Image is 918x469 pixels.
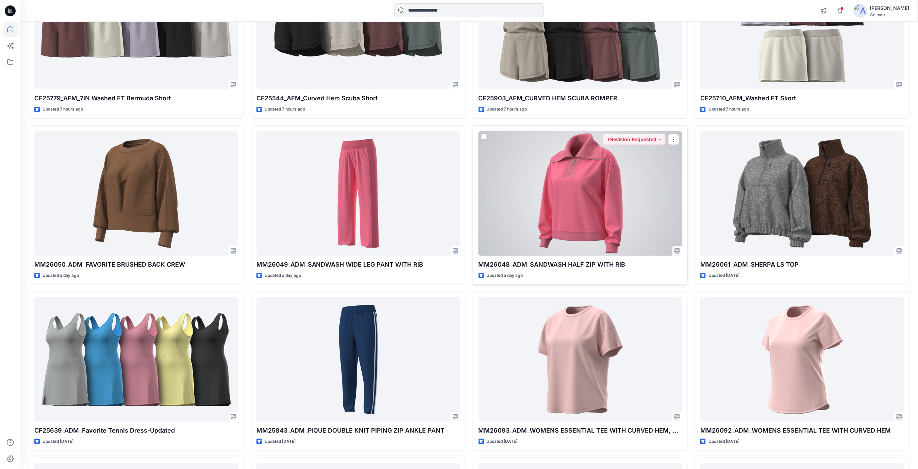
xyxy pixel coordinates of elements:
p: MM26049_ADM_SANDWASH WIDE LEG PANT WITH RIB [256,260,460,269]
p: Updated [DATE] [265,438,296,445]
p: Updated [DATE] [708,438,739,445]
p: Updated 7 hours ago [708,106,749,113]
p: Updated 7 hours ago [43,106,83,113]
p: Updated 7 hours ago [487,106,527,113]
a: CF25639_ADM_Favorite Tennis Dress-Updated [34,297,238,422]
div: [PERSON_NAME] [870,4,909,12]
p: MM26092_ADM_WOMENS ESSENTIAL TEE WITH CURVED HEM [700,426,904,435]
p: MM26048_ADM_SANDWASH HALF ZIP WITH RIB [479,260,682,269]
p: Updated [DATE] [487,438,518,445]
p: MM26061_ADM_SHERPA LS TOP [700,260,904,269]
div: Walmart [870,12,909,17]
p: Updated [DATE] [43,438,73,445]
p: CF25903_AFM_CURVED HEM SCUBA ROMPER [479,94,682,103]
img: avatar [854,4,867,18]
p: Updated a day ago [265,272,301,279]
a: MM25843_ADM_PIQUE DOUBLE KNIT PIPING ZIP ANKLE PANT [256,297,460,422]
p: MM26093_ADM_WOMENS ESSENTIAL TEE WITH CURVED HEM, BACK YOKE, & SPLIT BACK SEAM [479,426,682,435]
a: MM26093_ADM_WOMENS ESSENTIAL TEE WITH CURVED HEM, BACK YOKE, & SPLIT BACK SEAM [479,297,682,422]
a: MM26092_ADM_WOMENS ESSENTIAL TEE WITH CURVED HEM [700,297,904,422]
a: MM26050_ADM_FAVORITE BRUSHED BACK CREW [34,131,238,256]
p: Updated 7 hours ago [265,106,305,113]
p: MM25843_ADM_PIQUE DOUBLE KNIT PIPING ZIP ANKLE PANT [256,426,460,435]
a: MM26049_ADM_SANDWASH WIDE LEG PANT WITH RIB [256,131,460,256]
p: CF25779_AFM_7IN Washed FT Bermuda Short [34,94,238,103]
a: MM26048_ADM_SANDWASH HALF ZIP WITH RIB [479,131,682,256]
p: CF25639_ADM_Favorite Tennis Dress-Updated [34,426,238,435]
p: CF25544_AFM_Curved Hem Scuba Short [256,94,460,103]
p: MM26050_ADM_FAVORITE BRUSHED BACK CREW [34,260,238,269]
p: Updated [DATE] [708,272,739,279]
p: CF25710_AFM_Washed FT Skort [700,94,904,103]
p: Updated a day ago [43,272,79,279]
a: MM26061_ADM_SHERPA LS TOP [700,131,904,256]
p: Updated a day ago [487,272,523,279]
